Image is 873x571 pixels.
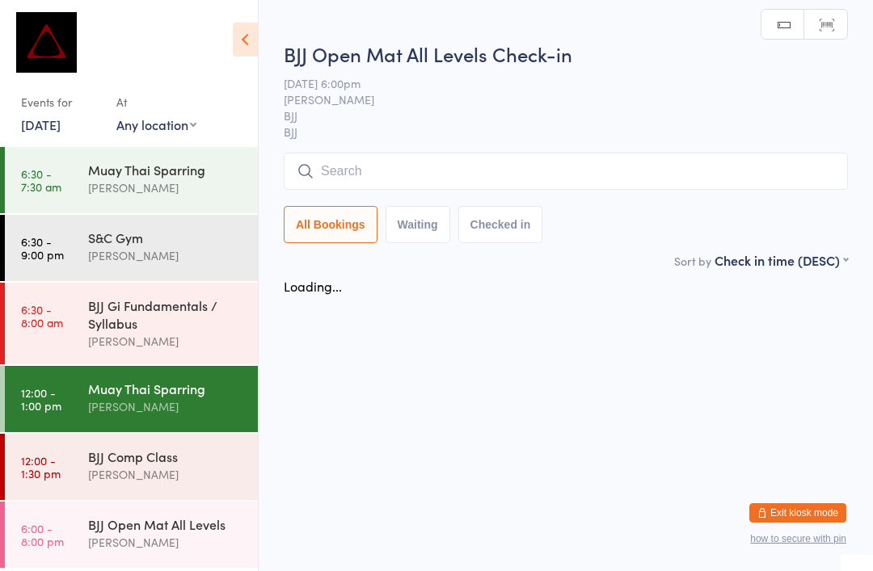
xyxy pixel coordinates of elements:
div: Muay Thai Sparring [88,161,244,178]
div: BJJ Comp Class [88,447,244,465]
div: [PERSON_NAME] [88,332,244,351]
div: Events for [21,89,100,115]
a: 6:30 -8:00 amBJJ Gi Fundamentals / Syllabus[PERSON_NAME] [5,283,258,364]
button: Waiting [386,206,450,243]
button: All Bookings [284,206,377,243]
time: 6:00 - 8:00 pm [21,522,64,548]
time: 6:30 - 7:30 am [21,167,61,193]
a: 6:00 -8:00 pmBJJ Open Mat All Levels[PERSON_NAME] [5,502,258,568]
a: 6:30 -9:00 pmS&C Gym[PERSON_NAME] [5,215,258,281]
label: Sort by [674,253,711,269]
a: 12:00 -1:30 pmBJJ Comp Class[PERSON_NAME] [5,434,258,500]
h2: BJJ Open Mat All Levels Check-in [284,40,848,67]
time: 12:00 - 1:30 pm [21,454,61,480]
div: [PERSON_NAME] [88,178,244,197]
div: [PERSON_NAME] [88,465,244,484]
div: Loading... [284,277,342,295]
div: BJJ Gi Fundamentals / Syllabus [88,296,244,332]
span: BJJ [284,124,848,140]
button: how to secure with pin [750,533,846,544]
time: 6:30 - 8:00 am [21,303,63,329]
div: [PERSON_NAME] [88,533,244,552]
div: [PERSON_NAME] [88,246,244,265]
div: S&C Gym [88,229,244,246]
input: Search [284,153,848,190]
div: Any location [116,115,196,133]
img: Dominance MMA Abbotsford [16,12,77,73]
div: Check in time (DESC) [715,251,848,269]
a: 12:00 -1:00 pmMuay Thai Sparring[PERSON_NAME] [5,366,258,432]
div: At [116,89,196,115]
a: [DATE] [21,115,61,133]
span: [DATE] 6:00pm [284,75,823,91]
span: [PERSON_NAME] [284,91,823,107]
time: 6:30 - 9:00 pm [21,235,64,261]
time: 12:00 - 1:00 pm [21,386,61,412]
a: 6:30 -7:30 amMuay Thai Sparring[PERSON_NAME] [5,147,258,213]
div: [PERSON_NAME] [88,397,244,416]
div: BJJ Open Mat All Levels [88,515,244,533]
button: Exit kiosk mode [749,503,846,523]
div: Muay Thai Sparring [88,380,244,397]
button: Checked in [458,206,543,243]
span: BJJ [284,107,823,124]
